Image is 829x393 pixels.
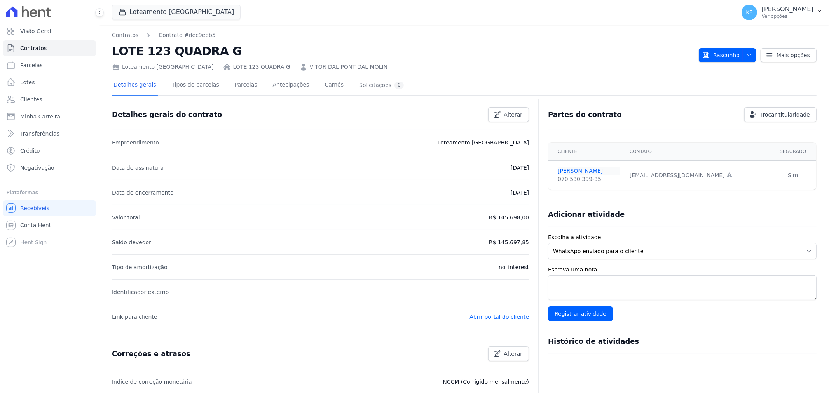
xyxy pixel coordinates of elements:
[702,48,740,62] span: Rascunho
[271,75,311,96] a: Antecipações
[170,75,221,96] a: Tipos de parcelas
[112,163,164,172] p: Data de assinatura
[112,31,138,39] a: Contratos
[499,263,529,272] p: no_interest
[20,147,40,155] span: Crédito
[548,143,625,161] th: Cliente
[3,126,96,141] a: Transferências
[630,171,765,179] div: [EMAIL_ADDRESS][DOMAIN_NAME]
[6,188,93,197] div: Plataformas
[511,163,529,172] p: [DATE]
[20,113,60,120] span: Minha Carteira
[20,204,49,212] span: Recebíveis
[548,110,622,119] h3: Partes do contrato
[625,143,770,161] th: Contato
[310,63,388,71] a: VITOR DAL PONT DAL MOLIN
[761,48,817,62] a: Mais opções
[358,75,405,96] a: Solicitações0
[112,75,158,96] a: Detalhes gerais
[112,188,174,197] p: Data de encerramento
[3,143,96,158] a: Crédito
[760,111,810,118] span: Trocar titularidade
[735,2,829,23] button: KF [PERSON_NAME] Ver opções
[159,31,215,39] a: Contrato #dec9eeb5
[746,10,752,15] span: KF
[548,266,817,274] label: Escreva uma nota
[359,82,404,89] div: Solicitações
[3,75,96,90] a: Lotes
[20,130,59,137] span: Transferências
[3,40,96,56] a: Contratos
[699,48,756,62] button: Rascunho
[112,287,169,297] p: Identificador externo
[3,160,96,176] a: Negativação
[20,164,54,172] span: Negativação
[558,167,620,175] a: [PERSON_NAME]
[770,143,816,161] th: Segurado
[3,57,96,73] a: Parcelas
[112,377,192,386] p: Índice de correção monetária
[20,221,51,229] span: Conta Hent
[3,109,96,124] a: Minha Carteira
[394,82,404,89] div: 0
[3,200,96,216] a: Recebíveis
[558,175,620,183] div: 070.530.399-35
[233,63,290,71] a: LOTE 123 QUADRA G
[3,92,96,107] a: Clientes
[511,188,529,197] p: [DATE]
[441,377,529,386] p: INCCM (Corrigido mensalmente)
[323,75,345,96] a: Carnês
[20,61,43,69] span: Parcelas
[762,5,813,13] p: [PERSON_NAME]
[112,238,151,247] p: Saldo devedor
[112,5,241,19] button: Loteamento [GEOGRAPHIC_DATA]
[112,213,140,222] p: Valor total
[777,51,810,59] span: Mais opções
[548,337,639,346] h3: Histórico de atividades
[744,107,817,122] a: Trocar titularidade
[112,349,190,358] h3: Correções e atrasos
[438,138,529,147] p: Loteamento [GEOGRAPHIC_DATA]
[488,107,529,122] a: Alterar
[3,217,96,233] a: Conta Hent
[112,312,157,322] p: Link para cliente
[3,23,96,39] a: Visão Geral
[112,42,693,60] h2: LOTE 123 QUADRA G
[548,210,625,219] h3: Adicionar atividade
[20,96,42,103] span: Clientes
[112,31,216,39] nav: Breadcrumb
[770,161,816,190] td: Sim
[469,314,529,320] a: Abrir portal do cliente
[504,111,523,118] span: Alterar
[112,263,168,272] p: Tipo de amortização
[112,110,222,119] h3: Detalhes gerais do contrato
[548,306,613,321] input: Registrar atividade
[112,31,693,39] nav: Breadcrumb
[112,63,214,71] div: Loteamento [GEOGRAPHIC_DATA]
[20,27,51,35] span: Visão Geral
[233,75,259,96] a: Parcelas
[112,138,159,147] p: Empreendimento
[20,44,47,52] span: Contratos
[504,350,523,358] span: Alterar
[548,233,817,242] label: Escolha a atividade
[20,78,35,86] span: Lotes
[488,346,529,361] a: Alterar
[489,238,529,247] p: R$ 145.697,85
[762,13,813,19] p: Ver opções
[489,213,529,222] p: R$ 145.698,00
